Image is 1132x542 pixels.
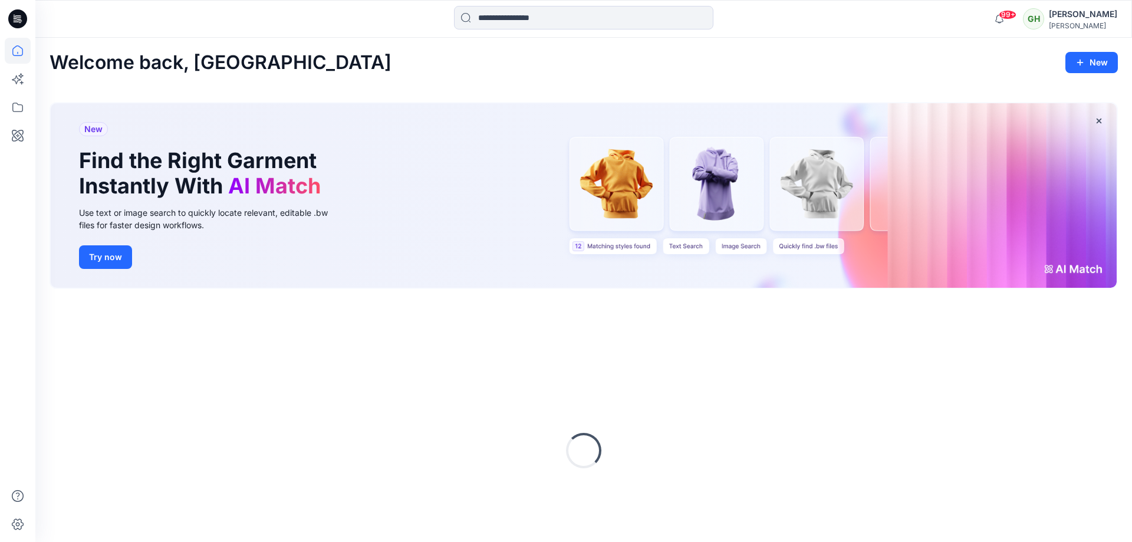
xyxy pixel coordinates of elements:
[79,245,132,269] button: Try now
[79,148,327,199] h1: Find the Right Garment Instantly With
[50,52,391,74] h2: Welcome back, [GEOGRAPHIC_DATA]
[1065,52,1118,73] button: New
[1023,8,1044,29] div: GH
[1049,7,1117,21] div: [PERSON_NAME]
[1049,21,1117,30] div: [PERSON_NAME]
[79,206,344,231] div: Use text or image search to quickly locate relevant, editable .bw files for faster design workflows.
[84,122,103,136] span: New
[999,10,1016,19] span: 99+
[228,173,321,199] span: AI Match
